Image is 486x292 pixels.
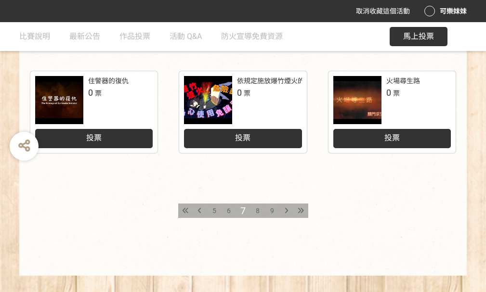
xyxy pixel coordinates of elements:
span: 投票 [86,133,102,142]
div: 住警器的復仇 [88,76,129,86]
span: 6 [227,207,231,215]
span: 0 [386,88,391,98]
span: 7 [240,205,246,216]
a: 最新公告 [69,22,100,51]
a: 依規定施放爆竹煙火的才是好孩子!0票投票 [179,71,307,153]
a: 比賽說明 [19,22,50,51]
span: 防火宣導免費資源 [221,32,283,41]
span: 8 [256,207,260,215]
div: 火場尋生路 [386,76,420,86]
a: 活動 Q&A [170,22,202,51]
span: 票 [95,89,102,97]
span: 票 [393,89,400,97]
span: 0 [237,88,242,98]
span: 投票 [384,133,400,142]
span: 投票 [235,133,250,142]
span: 馬上投票 [403,32,434,41]
div: 依規定施放爆竹煙火的才是好孩子! [237,76,340,86]
a: 火場尋生路0票投票 [328,71,456,153]
span: 最新公告 [69,32,100,41]
span: 比賽說明 [19,32,50,41]
a: 防火宣導免費資源 [221,22,283,51]
span: 5 [212,207,216,215]
a: 住警器的復仇0票投票 [30,71,158,153]
span: 取消收藏這個活動 [356,7,410,15]
span: 作品投票 [119,32,150,41]
span: 0 [88,88,93,98]
span: 活動 Q&A [170,32,202,41]
button: 馬上投票 [390,27,447,46]
a: 作品投票 [119,22,150,51]
span: 票 [244,89,250,97]
span: 9 [270,207,274,215]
